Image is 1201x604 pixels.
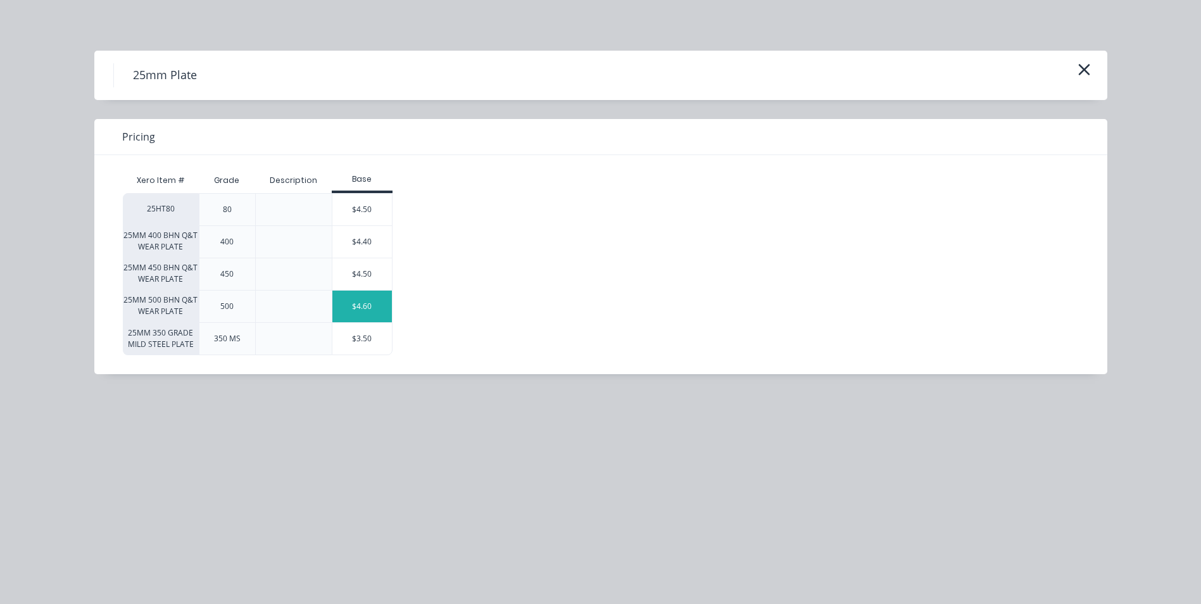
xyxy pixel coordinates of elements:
div: 450 [220,268,234,280]
div: $4.60 [332,291,392,322]
div: 80 [223,204,232,215]
div: $4.50 [332,258,392,290]
div: 350 MS [214,333,241,344]
h4: 25mm Plate [113,63,216,87]
div: $4.40 [332,226,392,258]
div: 400 [220,236,234,248]
div: 25MM 350 GRADE MILD STEEL PLATE [123,322,199,355]
span: Pricing [122,129,155,144]
div: $4.50 [332,194,392,225]
div: Base [332,173,393,185]
div: Description [260,165,327,196]
div: Grade [204,165,249,196]
div: 500 [220,301,234,312]
div: $3.50 [332,323,392,355]
div: Xero Item # [123,168,199,193]
div: 25HT80 [123,193,199,225]
div: 25MM 450 BHN Q&T WEAR PLATE [123,258,199,290]
div: 25MM 500 BHN Q&T WEAR PLATE [123,290,199,322]
div: 25MM 400 BHN Q&T WEAR PLATE [123,225,199,258]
